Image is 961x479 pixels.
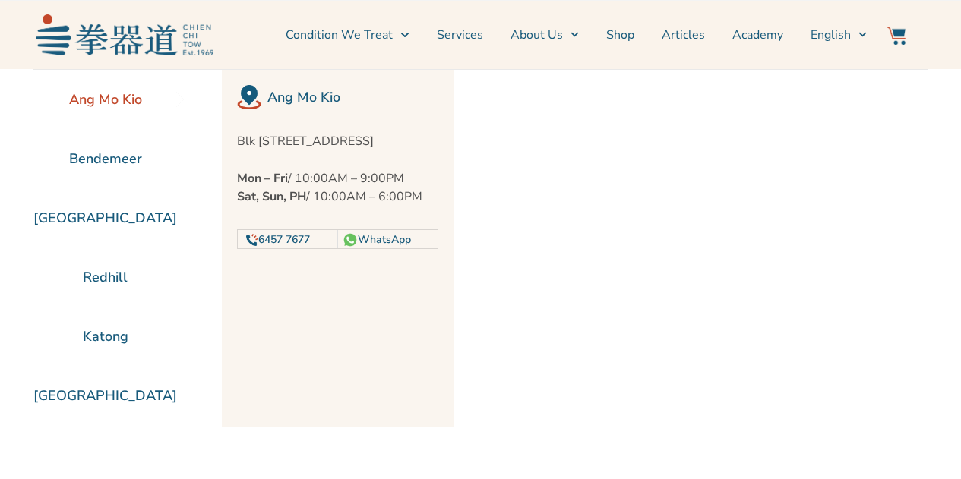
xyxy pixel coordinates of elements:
[811,16,867,54] a: English
[437,16,483,54] a: Services
[237,188,306,205] strong: Sat, Sun, PH
[221,16,867,54] nav: Menu
[237,170,288,187] strong: Mon – Fri
[662,16,705,54] a: Articles
[258,232,310,247] a: 6457 7677
[811,26,851,44] span: English
[732,16,783,54] a: Academy
[358,232,411,247] a: WhatsApp
[606,16,634,54] a: Shop
[511,16,579,54] a: About Us
[887,27,906,45] img: Website Icon-03
[454,70,884,427] iframe: Chien Chi Tow Healthcare Ang Mo Kio
[237,132,438,150] p: Blk [STREET_ADDRESS]
[286,16,409,54] a: Condition We Treat
[237,169,438,206] p: / 10:00AM – 9:00PM / 10:00AM – 6:00PM
[267,87,438,108] h2: Ang Mo Kio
